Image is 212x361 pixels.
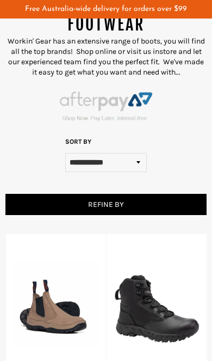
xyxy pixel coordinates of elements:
span: Free Australia-wide delivery for orders over $99 [25,5,187,13]
img: MONGREL 240060 Elastic Sided Safety Boot - Stone [13,262,99,348]
h1: FOOTWEAR [5,13,207,35]
img: MAGNUM Strike Force Litespeed 6.0 SZ - NON SAFETY (MLS600) [114,262,200,348]
label: Sort by [65,137,91,146]
p: Workin' Gear has an extensive range of boots, you will find all the top brands! Shop online or vi... [5,36,207,78]
button: Refine By [5,194,207,215]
